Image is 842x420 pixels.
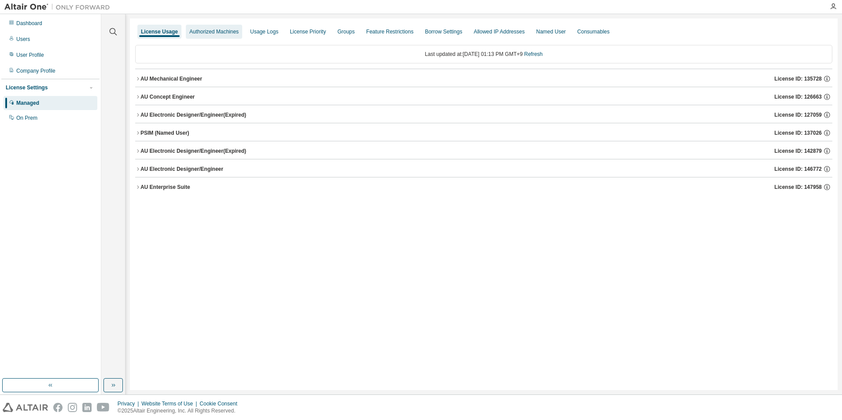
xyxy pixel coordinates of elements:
[337,28,355,35] div: Groups
[775,93,822,100] span: License ID: 126663
[16,114,37,122] div: On Prem
[140,111,246,118] div: AU Electronic Designer/Engineer (Expired)
[118,400,141,407] div: Privacy
[577,28,609,35] div: Consumables
[775,184,822,191] span: License ID: 147958
[250,28,278,35] div: Usage Logs
[118,407,243,415] p: © 2025 Altair Engineering, Inc. All Rights Reserved.
[135,45,832,63] div: Last updated at: [DATE] 01:13 PM GMT+9
[4,3,114,11] img: Altair One
[82,403,92,412] img: linkedin.svg
[16,20,42,27] div: Dashboard
[135,177,832,197] button: AU Enterprise SuiteLicense ID: 147958
[16,67,55,74] div: Company Profile
[6,84,48,91] div: License Settings
[536,28,565,35] div: Named User
[135,69,832,88] button: AU Mechanical EngineerLicense ID: 135728
[135,159,832,179] button: AU Electronic Designer/EngineerLicense ID: 146772
[775,147,822,155] span: License ID: 142879
[97,403,110,412] img: youtube.svg
[140,166,223,173] div: AU Electronic Designer/Engineer
[53,403,63,412] img: facebook.svg
[141,28,178,35] div: License Usage
[474,28,525,35] div: Allowed IP Addresses
[290,28,326,35] div: License Priority
[775,129,822,136] span: License ID: 137026
[775,75,822,82] span: License ID: 135728
[524,51,543,57] a: Refresh
[199,400,242,407] div: Cookie Consent
[140,184,190,191] div: AU Enterprise Suite
[366,28,414,35] div: Feature Restrictions
[135,141,832,161] button: AU Electronic Designer/Engineer(Expired)License ID: 142879
[68,403,77,412] img: instagram.svg
[135,123,832,143] button: PSIM (Named User)License ID: 137026
[135,105,832,125] button: AU Electronic Designer/Engineer(Expired)License ID: 127059
[775,166,822,173] span: License ID: 146772
[140,147,246,155] div: AU Electronic Designer/Engineer (Expired)
[135,87,832,107] button: AU Concept EngineerLicense ID: 126663
[425,28,462,35] div: Borrow Settings
[141,400,199,407] div: Website Terms of Use
[16,99,39,107] div: Managed
[16,36,30,43] div: Users
[775,111,822,118] span: License ID: 127059
[140,129,189,136] div: PSIM (Named User)
[3,403,48,412] img: altair_logo.svg
[16,52,44,59] div: User Profile
[140,75,202,82] div: AU Mechanical Engineer
[189,28,239,35] div: Authorized Machines
[140,93,195,100] div: AU Concept Engineer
